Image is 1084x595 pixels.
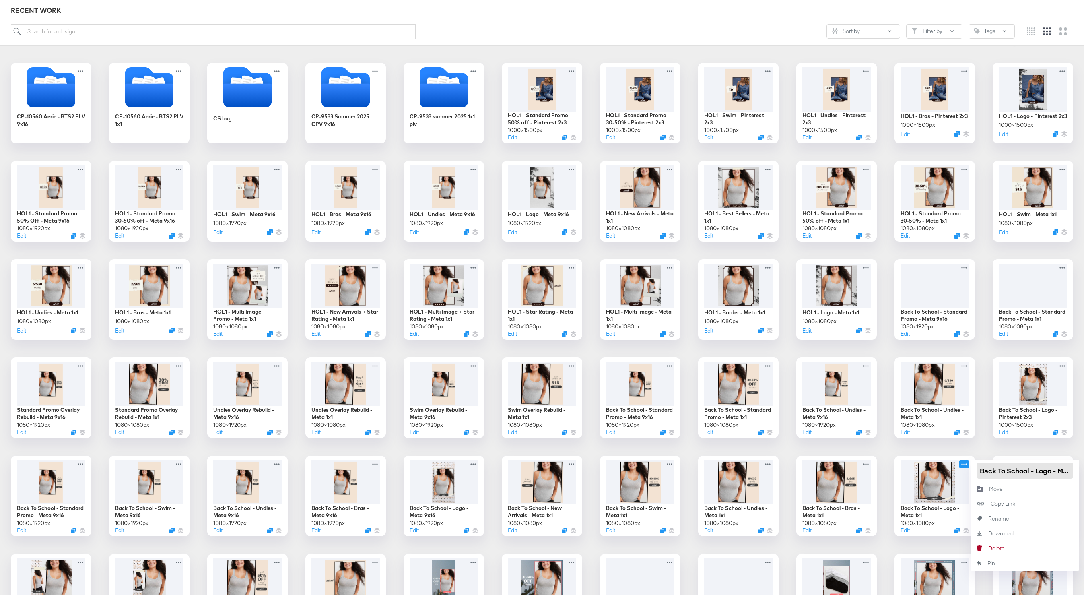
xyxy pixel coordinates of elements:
[115,318,149,325] div: 1080 × 1080 px
[71,233,76,239] svg: Duplicate
[169,233,175,239] svg: Duplicate
[802,126,837,134] div: 1000 × 1500 px
[606,210,674,225] div: HOL1 - New Arrivals - Meta 1x1
[802,134,812,141] button: Edit
[894,63,975,143] div: HOL1 - Bras - Pinterest 2x31000×1500pxEditDuplicate
[901,308,969,323] div: Back To School - Standard Promo - Meta 9x16
[600,161,680,242] div: HOL1 - New Arrivals - Meta 1x11080×1080pxEditDuplicate
[71,328,76,333] button: Duplicate
[796,161,877,242] div: HOL1 - Standard Promo 50% off - Meta 1x11080×1080pxEditDuplicate
[796,63,877,143] div: HOL1 - Undies - Pinterest 2x31000×1500pxEditDuplicate
[109,259,190,340] div: HOL1 - Bras - Meta 1x11080×1080pxEditDuplicate
[109,456,190,536] div: Back To School - Swim - Meta 9x161080×1920pxEditDuplicate
[115,428,124,436] button: Edit
[999,308,1067,323] div: Back To School - Standard Promo - Meta 1x1
[704,210,773,225] div: HOL1 - Best Sellers - Meta 1x1
[993,259,1073,340] div: Back To School - Standard Promo - Meta 1x11080×1080pxEditDuplicate
[305,67,386,107] svg: Folder
[502,259,582,340] div: HOL1 - Star Rating - Meta 1x11080×1080pxEditDuplicate
[704,318,738,325] div: 1080 × 1080 px
[311,421,346,429] div: 1080 × 1080 px
[115,225,148,232] div: 1080 × 1920 px
[660,135,666,140] svg: Duplicate
[999,406,1067,421] div: Back To School - Logo - Pinterest 2x3
[213,504,282,519] div: Back To School - Undies - Meta 9x16
[508,330,517,338] button: Edit
[999,130,1008,138] button: Edit
[109,161,190,242] div: HOL1 - Standard Promo 30-50% off - Meta 9x161080×1920pxEditDuplicate
[606,428,615,436] button: Edit
[508,219,541,227] div: 1080 × 1920 px
[410,519,443,527] div: 1080 × 1920 px
[207,357,288,438] div: Undies Overlay Rebuild - Meta 9x161080×1920pxEditDuplicate
[954,131,960,137] button: Duplicate
[365,430,371,435] svg: Duplicate
[11,456,91,536] div: Back To School - Standard Promo - Meta 9x161080×1920pxEditDuplicate
[993,357,1073,438] div: Back To School - Logo - Pinterest 2x31000×1500pxEditDuplicate
[999,428,1008,436] button: Edit
[971,500,991,508] svg: Copy
[267,229,273,235] svg: Duplicate
[606,421,639,429] div: 1080 × 1920 px
[169,328,175,333] button: Duplicate
[109,67,190,107] svg: Folder
[802,504,871,519] div: Back To School - Bras - Meta 1x1
[213,406,282,421] div: Undies Overlay Rebuild - Meta 9x16
[562,430,567,435] svg: Duplicate
[758,233,764,239] svg: Duplicate
[758,328,764,333] svg: Duplicate
[954,331,960,337] button: Duplicate
[410,211,475,218] div: HOL1 - Undies - Meta 9x16
[213,330,223,338] button: Edit
[17,232,26,240] button: Edit
[213,428,223,436] button: Edit
[856,328,862,333] button: Duplicate
[267,331,273,337] svg: Duplicate
[999,229,1008,236] button: Edit
[704,428,713,436] button: Edit
[606,504,674,519] div: Back To School - Swim - Meta 1x1
[698,63,779,143] div: HOL1 - Swim - Pinterest 2x31000×1500pxEditDuplicate
[305,357,386,438] div: Undies Overlay Rebuild - Meta 1x11080×1080pxEditDuplicate
[207,63,288,143] div: CS bug
[660,430,666,435] button: Duplicate
[954,233,960,239] svg: Duplicate
[109,63,190,143] div: CP-10560 Aerie - BTS2 PLV 1x1
[11,63,91,143] div: CP-10560 Aerie - BTS2 PLV 9x16
[1053,331,1058,337] svg: Duplicate
[1053,229,1058,235] button: Duplicate
[600,456,680,536] div: Back To School - Swim - Meta 1x11080×1080pxEditDuplicate
[404,456,484,536] div: Back To School - Logo - Meta 9x161080×1920pxEditDuplicate
[606,232,615,240] button: Edit
[856,430,862,435] svg: Duplicate
[971,526,1079,541] a: Download
[207,161,288,242] div: HOL1 - Swim - Meta 9x161080×1920pxEditDuplicate
[404,63,484,143] div: CP-9533 summer 2025 1x1 plv
[802,232,812,240] button: Edit
[464,430,469,435] button: Duplicate
[311,504,380,519] div: Back To School - Bras - Meta 9x16
[115,309,171,316] div: HOL1 - Bras - Meta 1x1
[17,327,26,335] button: Edit
[508,308,576,323] div: HOL1 - Star Rating - Meta 1x1
[606,112,674,126] div: HOL1 - Standard Promo 30-50% - Pinterest 2x3
[17,406,85,421] div: Standard Promo Overlay Rebuild - Meta 9x16
[894,456,975,536] div: Back To School - Logo - Meta 1x11080×1080pxEditDuplicate
[410,308,478,323] div: HOL1 - Multi Image + Star Rating - Meta 1x1
[464,229,469,235] svg: Duplicate
[1053,430,1058,435] svg: Duplicate
[17,318,51,325] div: 1080 × 1080 px
[311,428,321,436] button: Edit
[606,134,615,141] button: Edit
[901,121,935,129] div: 1000 × 1500 px
[901,112,968,120] div: HOL1 - Bras - Pinterest 2x3
[698,456,779,536] div: Back To School - Undies - Meta 1x11080×1080pxEditDuplicate
[213,421,247,429] div: 1080 × 1920 px
[213,323,247,331] div: 1080 × 1080 px
[562,135,567,140] svg: Duplicate
[758,135,764,140] button: Duplicate
[999,330,1008,338] button: Edit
